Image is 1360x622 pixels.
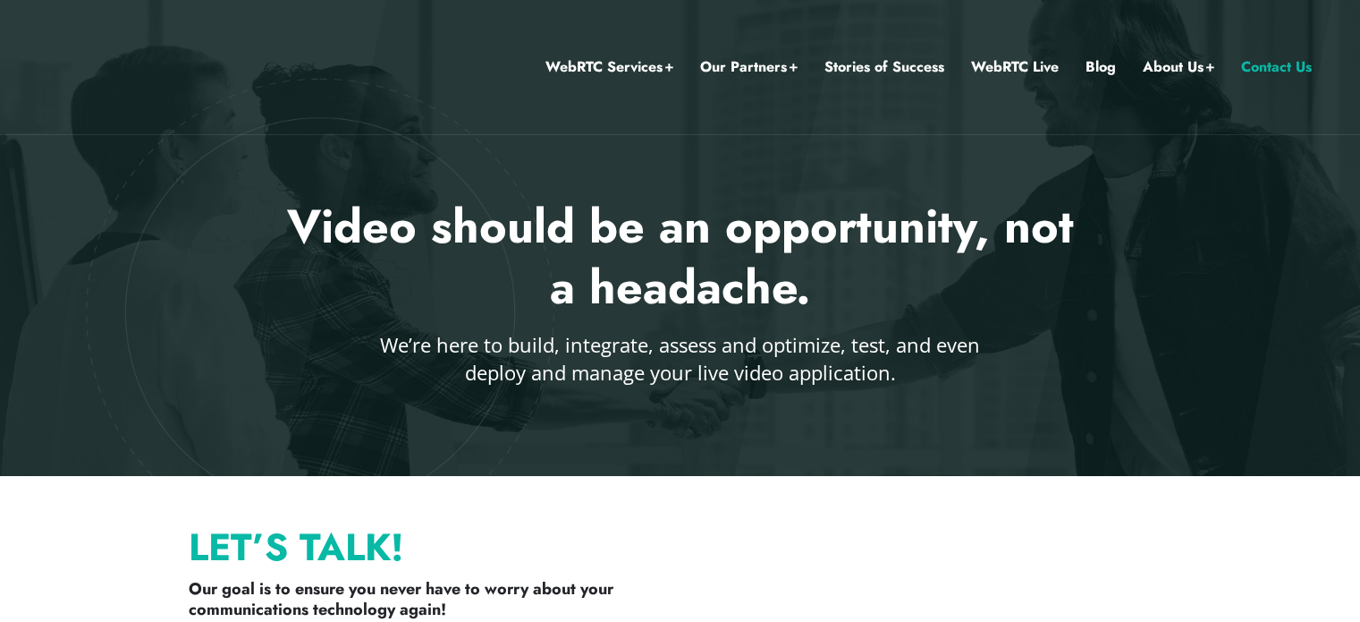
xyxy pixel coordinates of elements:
a: About Us [1143,55,1214,79]
p: Let’s Talk! [189,534,663,561]
a: Stories of Success [824,55,944,79]
h2: Video should be an opportunity, not a headache. [276,197,1085,318]
a: Blog [1085,55,1116,79]
a: WebRTC Services [545,55,673,79]
a: Contact Us [1241,55,1312,79]
a: Our Partners [700,55,798,79]
a: WebRTC Live [971,55,1059,79]
p: We’re here to build, integrate, assess and optimize, test, and even deploy and manage your live v... [377,331,984,387]
p: Our goal is to ensure you never have to worry about your communications technology again! [189,579,663,621]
